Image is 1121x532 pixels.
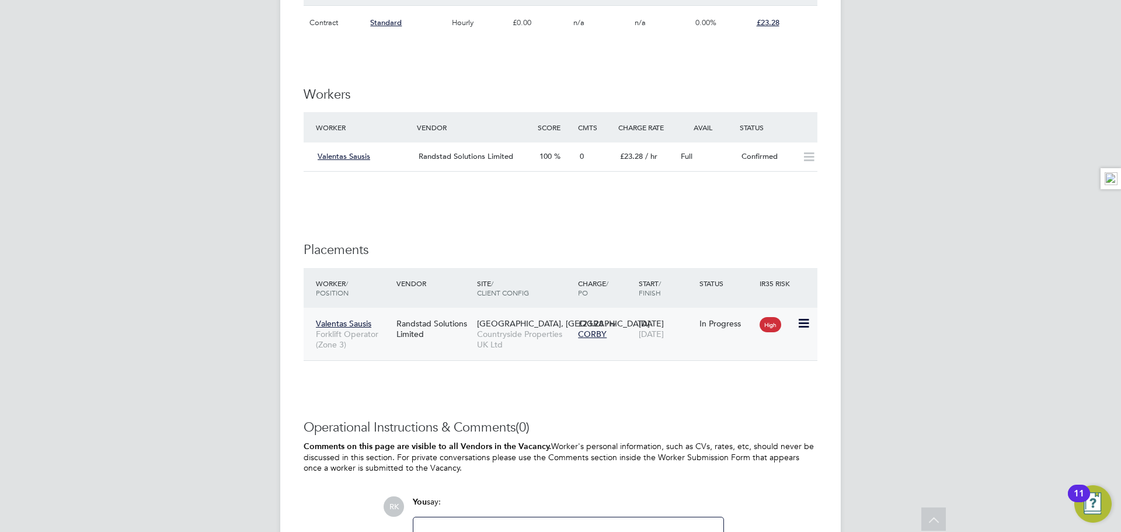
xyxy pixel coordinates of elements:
span: Valentas Sausis [316,318,371,329]
div: Avail [676,117,737,138]
div: Contract [307,6,367,40]
span: / hr [606,319,616,328]
div: Start [636,273,697,303]
p: Worker's personal information, such as CVs, rates, etc, should never be discussed in this section... [304,441,817,474]
div: Vendor [414,117,535,138]
span: Randstad Solutions Limited [419,151,513,161]
span: [GEOGRAPHIC_DATA], [GEOGRAPHIC_DATA] [477,318,650,329]
div: Cmts [575,117,615,138]
div: Hourly [449,6,510,40]
div: Confirmed [737,147,798,166]
span: 0 [580,151,584,161]
span: Full [681,151,692,161]
div: Charge [575,273,636,303]
div: Status [737,117,817,138]
div: say: [413,496,724,517]
span: Valentas Sausis [318,151,370,161]
div: £0.00 [510,6,570,40]
span: n/a [635,18,646,27]
div: Worker [313,117,414,138]
h3: Operational Instructions & Comments [304,419,817,436]
span: / Position [316,279,349,297]
a: Valentas SausisForklift Operator (Zone 3)Randstad Solutions Limited[GEOGRAPHIC_DATA], [GEOGRAPHIC... [313,312,817,322]
div: [DATE] [636,312,697,345]
div: Site [474,273,575,303]
span: / Finish [639,279,661,297]
div: Worker [313,273,394,303]
span: £23.28 [757,18,779,27]
h3: Placements [304,242,817,259]
div: Vendor [394,273,474,294]
div: Charge Rate [615,117,676,138]
div: IR35 Risk [757,273,797,294]
span: 100 [539,151,552,161]
div: Randstad Solutions Limited [394,312,474,345]
span: You [413,497,427,507]
span: £23.28 [620,151,643,161]
span: Countryside Properties UK Ltd [477,329,572,350]
div: 11 [1074,493,1084,509]
span: CORBY [578,329,607,339]
span: High [760,317,781,332]
div: In Progress [699,318,754,329]
span: RK [384,496,404,517]
span: £23.28 [578,318,604,329]
span: / PO [578,279,608,297]
b: Comments on this page are visible to all Vendors in the Vacancy. [304,441,551,451]
span: Standard [370,18,402,27]
span: n/a [573,18,584,27]
span: [DATE] [639,329,664,339]
span: / hr [645,151,657,161]
h3: Workers [304,86,817,103]
span: Forklift Operator (Zone 3) [316,329,391,350]
span: 0.00% [695,18,716,27]
div: Score [535,117,575,138]
div: Status [697,273,757,294]
span: / Client Config [477,279,529,297]
button: Open Resource Center, 11 new notifications [1074,485,1112,523]
span: (0) [516,419,530,435]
